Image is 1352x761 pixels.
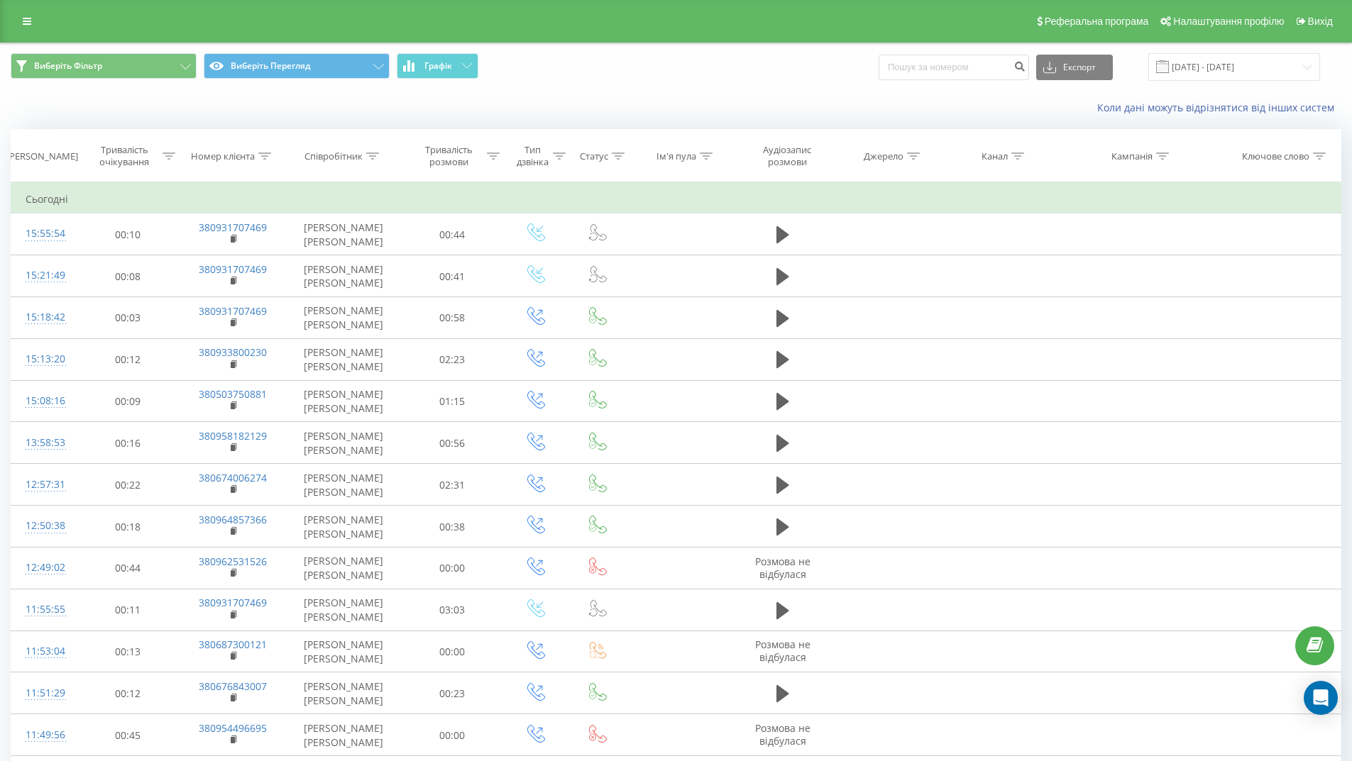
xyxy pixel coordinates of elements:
font: 00:00 [439,728,465,742]
font: 12:50:38 [26,518,65,532]
font: 00:03 [115,311,141,325]
font: 15:21:49 [26,268,65,282]
a: 380676843007 [199,679,267,693]
font: Розмова не відбулася [755,721,810,748]
font: Джерело [864,150,903,162]
a: 380954496695 [199,721,267,735]
font: 11:53:04 [26,644,65,657]
font: 13:58:53 [26,435,65,449]
a: 380503750881 [199,387,267,401]
font: Тип дзвінка [517,143,549,168]
font: 00:00 [439,645,465,658]
a: 380962531526 [199,555,267,568]
font: Виберіть Перегляд [231,60,310,72]
font: [PERSON_NAME] [PERSON_NAME] [304,429,383,457]
font: Налаштування профілю [1173,16,1284,27]
font: Графік [424,60,452,72]
font: [PERSON_NAME] [PERSON_NAME] [304,387,383,415]
font: Ім'я пула [656,150,696,162]
font: Кампанія [1111,150,1153,162]
font: [PERSON_NAME] [PERSON_NAME] [304,345,383,373]
font: 11:55:55 [26,602,65,616]
input: Пошук за номером [879,55,1029,80]
font: 15:08:16 [26,394,65,407]
font: 12:49:02 [26,560,65,574]
font: Реферальна програма [1045,16,1149,27]
font: [PERSON_NAME] [PERSON_NAME] [304,555,383,582]
a: 380958182129 [199,429,267,443]
font: 00:22 [115,478,141,491]
font: Виберіть Фільтр [34,60,102,72]
font: 00:00 [439,562,465,575]
a: Коли дані можуть відрізнятися від інших систем [1097,101,1341,114]
font: Співробітник [304,150,363,162]
font: 11:49:56 [26,728,65,741]
font: 380931707469 [199,596,267,609]
font: 02:31 [439,478,465,491]
font: [PERSON_NAME] [PERSON_NAME] [304,679,383,707]
font: 00:12 [115,687,141,700]
font: [PERSON_NAME] [PERSON_NAME] [304,304,383,332]
font: Тривалість розмови [425,143,473,168]
font: 15:55:54 [26,226,65,240]
a: 380933800230 [199,345,267,359]
a: 380931707469 [199,221,267,234]
font: [PERSON_NAME] [6,150,78,162]
font: 15:13:20 [26,352,65,365]
a: 380931707469 [199,262,267,276]
font: 00:10 [115,228,141,241]
button: Виберіть Перегляд [204,53,390,79]
font: 00:38 [439,520,465,533]
font: Коли дані можуть відрізнятися від інших систем [1097,101,1334,114]
font: 00:11 [115,603,141,616]
font: [PERSON_NAME] [PERSON_NAME] [304,513,383,540]
font: Канал [982,150,1008,162]
font: Сьогодні [26,192,68,206]
font: Тривалість очікування [99,143,149,168]
font: 00:44 [115,562,141,575]
font: 12:57:31 [26,477,65,491]
font: Розмова не відбулася [755,638,810,664]
font: 03:03 [439,603,465,616]
font: [PERSON_NAME] [PERSON_NAME] [304,638,383,665]
font: Розмова не відбулася [755,555,810,581]
font: 15:18:42 [26,310,65,323]
font: 00:12 [115,352,141,366]
font: Експорт [1063,61,1096,73]
font: [PERSON_NAME] [PERSON_NAME] [304,221,383,248]
font: 00:13 [115,645,141,658]
font: Номер клієнта [191,150,255,162]
button: Виберіть Фільтр [11,53,197,79]
font: Статус [580,150,608,162]
font: 00:44 [439,228,465,241]
font: [PERSON_NAME] [PERSON_NAME] [304,596,383,623]
font: 00:41 [439,270,465,283]
a: 380687300121 [199,638,267,651]
font: 00:18 [115,520,141,533]
font: Аудіозапис розмови [763,143,811,168]
font: 00:58 [439,311,465,325]
font: Ключове слово [1242,150,1309,162]
font: 380964857366 [199,513,267,526]
button: Графік [397,53,478,79]
font: 00:08 [115,270,141,283]
button: Експорт [1036,55,1113,80]
a: 380674006274 [199,471,267,484]
a: 380931707469 [199,304,267,318]
font: [PERSON_NAME] [PERSON_NAME] [304,471,383,499]
font: 01:15 [439,394,465,408]
font: [PERSON_NAME] [PERSON_NAME] [304,721,383,749]
font: 00:23 [439,687,465,700]
font: 00:16 [115,436,141,450]
font: 00:56 [439,436,465,450]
